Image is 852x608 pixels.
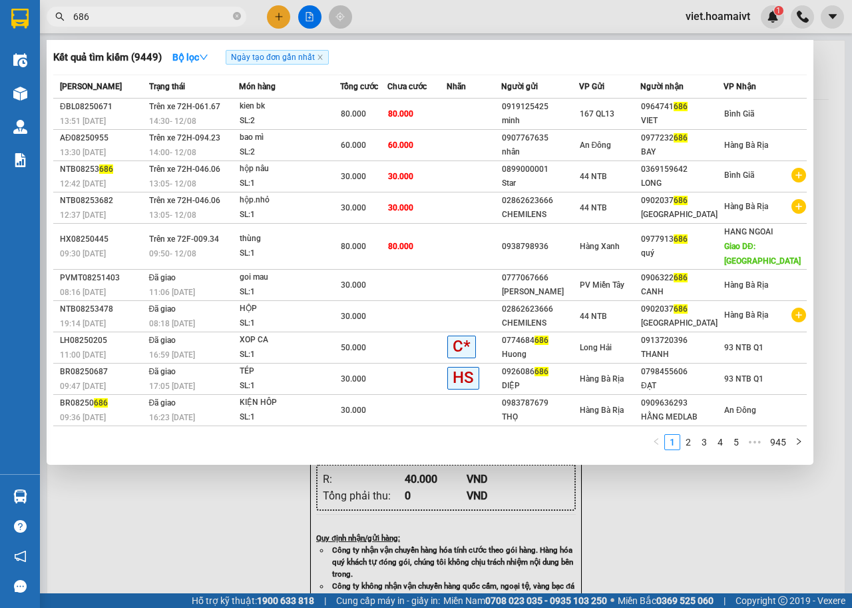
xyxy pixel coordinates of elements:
[712,434,728,450] li: 4
[724,406,756,415] span: An Đông
[724,109,754,119] span: Bình Giã
[641,410,723,424] div: HẰNG MEDLAB
[674,234,688,244] span: 686
[60,302,145,316] div: NTB08253478
[641,334,723,348] div: 0913720396
[502,176,578,190] div: Star
[341,280,366,290] span: 30.000
[341,172,366,181] span: 30.000
[580,109,614,119] span: 167 QL13
[641,396,723,410] div: 0909636293
[114,11,222,43] div: HANG NGOAI
[641,114,723,128] div: VIET
[340,82,378,91] span: Tổng cước
[341,141,366,150] span: 60.000
[341,242,366,251] span: 80.000
[791,199,806,214] span: plus-circle
[641,208,723,222] div: [GEOGRAPHIC_DATA]
[240,270,339,285] div: goi mau
[447,367,479,389] span: HS
[149,336,176,345] span: Đã giao
[149,133,220,143] span: Trên xe 72H-094.23
[94,398,108,408] span: 686
[162,47,219,68] button: Bộ lọcdown
[240,176,339,191] div: SL: 1
[240,348,339,362] div: SL: 1
[724,141,768,150] span: Hàng Bà Rịa
[502,348,578,362] div: Huong
[681,435,696,450] a: 2
[149,413,195,422] span: 16:23 [DATE]
[641,232,723,246] div: 0977913
[53,51,162,65] h3: Kết quả tìm kiếm ( 9449 )
[11,43,105,62] div: 0988269261
[149,350,195,360] span: 16:59 [DATE]
[149,234,219,244] span: Trên xe 72F-009.34
[226,50,329,65] span: Ngày tạo đơn gần nhất
[149,179,196,188] span: 13:05 - 12/08
[641,162,723,176] div: 0369159642
[502,302,578,316] div: 02862623666
[388,242,413,251] span: 80.000
[652,438,660,446] span: left
[728,434,744,450] li: 5
[149,117,196,126] span: 14:30 - 12/08
[341,343,366,352] span: 50.000
[724,280,768,290] span: Hàng Bà Rịa
[641,302,723,316] div: 0902037
[674,133,688,143] span: 686
[341,374,366,384] span: 30.000
[149,102,220,111] span: Trên xe 72H-061.67
[387,82,427,91] span: Chưa cước
[240,208,339,222] div: SL: 1
[641,145,723,159] div: BAY
[697,435,712,450] a: 3
[172,52,208,63] strong: Bộ lọc
[55,12,65,21] span: search
[60,249,106,258] span: 09:30 [DATE]
[60,131,145,145] div: AĐ08250955
[502,334,578,348] div: 0774684
[580,312,607,321] span: 44 NTB
[11,27,105,43] div: NHẬT
[795,438,803,446] span: right
[13,120,27,134] img: warehouse-icon
[791,434,807,450] li: Next Page
[641,285,723,299] div: CANH
[240,379,339,394] div: SL: 1
[664,434,680,450] li: 1
[580,406,624,415] span: Hàng Bà Rịa
[240,193,339,208] div: hộp.nhỏ
[240,410,339,425] div: SL: 1
[696,434,712,450] li: 3
[13,53,27,67] img: warehouse-icon
[674,273,688,282] span: 686
[791,308,806,322] span: plus-circle
[388,109,413,119] span: 80.000
[580,141,612,150] span: An Đông
[114,43,222,59] div: HOÀNG
[60,413,106,422] span: 09:36 [DATE]
[240,396,339,410] div: KIỆN HÔP
[11,11,105,27] div: 44 NTB
[317,54,323,61] span: close
[13,87,27,101] img: warehouse-icon
[502,316,578,330] div: CHEMILENS
[724,374,763,384] span: 93 NTB Q1
[534,336,548,345] span: 686
[99,164,113,174] span: 686
[149,210,196,220] span: 13:05 - 12/08
[60,382,106,391] span: 09:47 [DATE]
[341,203,366,212] span: 30.000
[388,141,413,150] span: 60.000
[729,435,744,450] a: 5
[60,365,145,379] div: BR08250687
[60,162,145,176] div: NTB08253
[149,382,195,391] span: 17:05 [DATE]
[240,333,339,348] div: XOP CA
[502,194,578,208] div: 02862623666
[724,82,756,91] span: VP Nhận
[502,240,578,254] div: 0938798936
[60,319,106,328] span: 19:14 [DATE]
[60,396,145,410] div: BR08250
